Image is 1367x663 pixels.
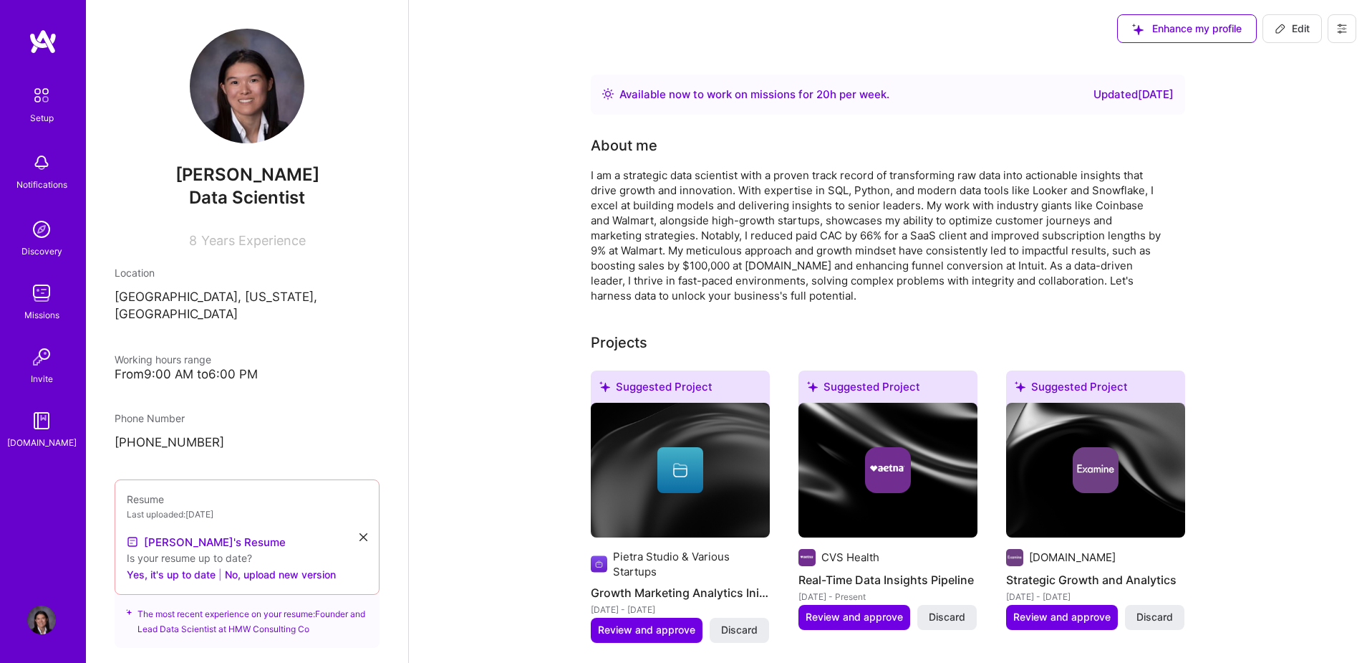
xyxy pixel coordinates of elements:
[1006,589,1185,604] div: [DATE] - [DATE]
[27,279,56,307] img: teamwork
[929,610,965,624] span: Discard
[225,566,336,583] button: No, upload new version
[599,381,610,392] i: icon SuggestedTeams
[1136,610,1173,624] span: Discard
[598,623,695,637] span: Review and approve
[613,549,770,579] div: Pietra Studio & Various Startups
[218,567,222,582] span: |
[127,536,138,548] img: Resume
[591,403,770,538] img: cover
[7,435,77,450] div: [DOMAIN_NAME]
[602,88,614,100] img: Availability
[591,332,647,353] div: Projects
[115,164,380,186] span: [PERSON_NAME]
[24,307,59,323] div: Missions
[710,618,769,642] button: Discard
[31,371,53,386] div: Invite
[1275,22,1310,36] span: Edit
[1132,22,1242,36] span: Enhance my profile
[24,606,59,634] a: User Avatar
[1015,381,1025,392] i: icon SuggestedTeams
[27,343,56,371] img: Invite
[359,533,367,541] i: icon Close
[591,618,702,642] button: Review and approve
[1006,549,1023,566] img: Company logo
[115,586,380,648] div: The most recent experience on your resume: Founder and Lead Data Scientist at HMW Consulting Co
[917,605,977,629] button: Discard
[16,177,67,192] div: Notifications
[798,549,816,566] img: Company logo
[816,87,830,101] span: 20
[189,187,305,208] span: Data Scientist
[1013,610,1111,624] span: Review and approve
[591,555,607,573] img: Company logo
[821,550,879,565] div: CVS Health
[1073,447,1119,493] img: Company logo
[115,367,380,382] div: From 9:00 AM to 6:00 PM
[115,412,185,424] span: Phone Number
[721,623,758,637] span: Discard
[1006,571,1185,589] h4: Strategic Growth and Analytics
[798,589,977,604] div: [DATE] - Present
[1117,14,1257,43] button: Enhance my profile
[865,447,911,493] img: Company logo
[1093,86,1174,103] div: Updated [DATE]
[190,29,304,143] img: User Avatar
[591,168,1164,303] div: I am a strategic data scientist with a proven track record of transforming raw data into actionab...
[127,550,367,566] div: Is your resume up to date?
[798,371,977,409] div: Suggested Project
[115,265,380,280] div: Location
[591,371,770,409] div: Suggested Project
[29,29,57,54] img: logo
[27,406,56,435] img: guide book
[591,135,657,156] div: About me
[1262,14,1322,43] button: Edit
[1125,605,1184,629] button: Discard
[189,233,197,248] span: 8
[619,86,889,103] div: Available now to work on missions for h per week .
[798,605,910,629] button: Review and approve
[27,148,56,177] img: bell
[1006,605,1118,629] button: Review and approve
[127,493,164,505] span: Resume
[127,507,367,522] div: Last uploaded: [DATE]
[591,602,770,617] div: [DATE] - [DATE]
[30,110,54,125] div: Setup
[127,566,216,583] button: Yes, it's up to date
[1029,550,1116,565] div: [DOMAIN_NAME]
[27,215,56,244] img: discovery
[1006,403,1185,538] img: cover
[115,434,380,452] p: [PHONE_NUMBER]
[115,353,211,366] span: Working hours range
[806,610,903,624] span: Review and approve
[127,533,286,550] a: [PERSON_NAME]'s Resume
[201,233,306,248] span: Years Experience
[115,289,380,323] p: [GEOGRAPHIC_DATA], [US_STATE], [GEOGRAPHIC_DATA]
[807,381,818,392] i: icon SuggestedTeams
[591,583,770,602] h4: Growth Marketing Analytics Initiative
[798,571,977,589] h4: Real-Time Data Insights Pipeline
[126,606,132,616] i: icon SuggestedTeams
[798,403,977,538] img: cover
[27,606,56,634] img: User Avatar
[26,80,57,110] img: setup
[21,244,62,259] div: Discovery
[1132,24,1144,35] i: icon SuggestedTeams
[1006,371,1185,409] div: Suggested Project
